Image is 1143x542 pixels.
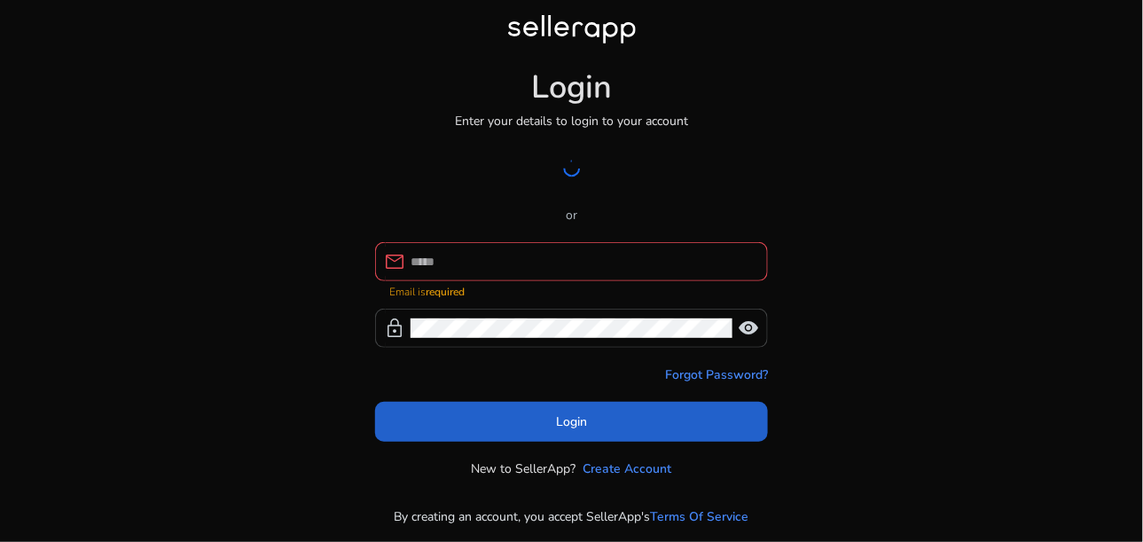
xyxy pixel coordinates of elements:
span: mail [384,251,405,272]
button: Login [375,402,768,442]
p: or [375,206,768,224]
mat-error: Email is [389,281,754,300]
strong: required [426,285,465,299]
span: lock [384,318,405,339]
span: visibility [738,318,759,339]
p: Enter your details to login to your account [455,112,688,130]
a: Forgot Password? [665,365,768,384]
a: Terms Of Service [651,507,749,526]
span: Login [556,412,587,431]
p: New to SellerApp? [472,460,576,478]
h1: Login [531,68,612,106]
a: Create Account [583,460,672,478]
